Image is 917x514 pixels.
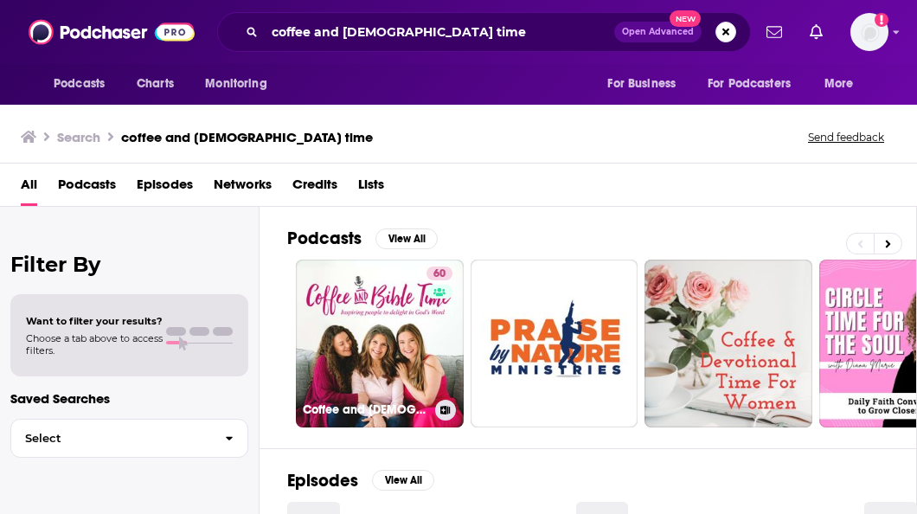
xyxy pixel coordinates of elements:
span: 60 [433,266,446,283]
button: View All [372,470,434,491]
button: open menu [595,67,697,100]
span: Charts [137,72,174,96]
p: Saved Searches [10,390,248,407]
a: Episodes [137,170,193,206]
span: Open Advanced [622,28,694,36]
button: Select [10,419,248,458]
a: Show notifications dropdown [760,17,789,47]
button: Send feedback [803,130,889,145]
button: Open AdvancedNew [614,22,702,42]
button: View All [375,228,438,249]
a: Podcasts [58,170,116,206]
button: open menu [812,67,875,100]
button: Show profile menu [850,13,888,51]
a: All [21,170,37,206]
div: Search podcasts, credits, & more... [217,12,751,52]
a: Lists [358,170,384,206]
h3: Coffee and [DEMOGRAPHIC_DATA] Time Podcast [303,402,428,417]
a: 60 [426,267,452,280]
h2: Filter By [10,252,248,277]
span: Choose a tab above to access filters. [26,332,163,357]
span: Monitoring [205,72,266,96]
h2: Episodes [287,470,358,492]
a: Networks [214,170,272,206]
a: PodcastsView All [287,228,438,249]
img: Podchaser - Follow, Share and Rate Podcasts [29,16,195,48]
svg: Add a profile image [875,13,888,27]
h2: Podcasts [287,228,362,249]
span: New [670,10,701,27]
button: open menu [193,67,289,100]
img: User Profile [850,13,888,51]
a: 60Coffee and [DEMOGRAPHIC_DATA] Time Podcast [296,260,464,427]
span: Want to filter your results? [26,315,163,327]
a: EpisodesView All [287,470,434,492]
h3: Search [57,129,100,145]
span: Select [11,433,211,444]
input: Search podcasts, credits, & more... [265,18,614,46]
a: Show notifications dropdown [803,17,830,47]
span: More [824,72,854,96]
span: For Business [607,72,676,96]
button: open menu [696,67,816,100]
a: Credits [292,170,337,206]
span: For Podcasters [708,72,791,96]
h3: coffee and [DEMOGRAPHIC_DATA] time [121,129,373,145]
span: Logged in as WPubPR1 [850,13,888,51]
span: Podcasts [54,72,105,96]
a: Charts [125,67,184,100]
button: open menu [42,67,127,100]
